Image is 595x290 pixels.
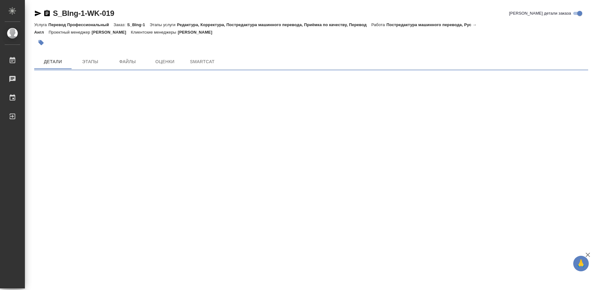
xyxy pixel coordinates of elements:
p: [PERSON_NAME] [92,30,131,35]
span: Этапы [75,58,105,66]
span: 🙏 [576,257,586,270]
p: Этапы услуги [150,22,177,27]
p: S_BIng-1 [127,22,150,27]
p: Работа [371,22,387,27]
p: Заказ: [114,22,127,27]
p: Проектный менеджер [49,30,91,35]
p: [PERSON_NAME] [178,30,217,35]
p: Перевод Профессиональный [48,22,114,27]
button: Скопировать ссылку для ЯМессенджера [34,10,42,17]
span: Детали [38,58,68,66]
button: Добавить тэг [34,36,48,49]
span: [PERSON_NAME] детали заказа [509,10,571,16]
p: Клиентские менеджеры [131,30,178,35]
p: Услуга [34,22,48,27]
button: 🙏 [573,256,589,271]
a: S_BIng-1-WK-019 [53,9,114,17]
span: SmartCat [187,58,217,66]
span: Файлы [113,58,143,66]
span: Оценки [150,58,180,66]
button: Скопировать ссылку [43,10,51,17]
p: Редактура, Корректура, Постредактура машинного перевода, Приёмка по качеству, Перевод [177,22,371,27]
